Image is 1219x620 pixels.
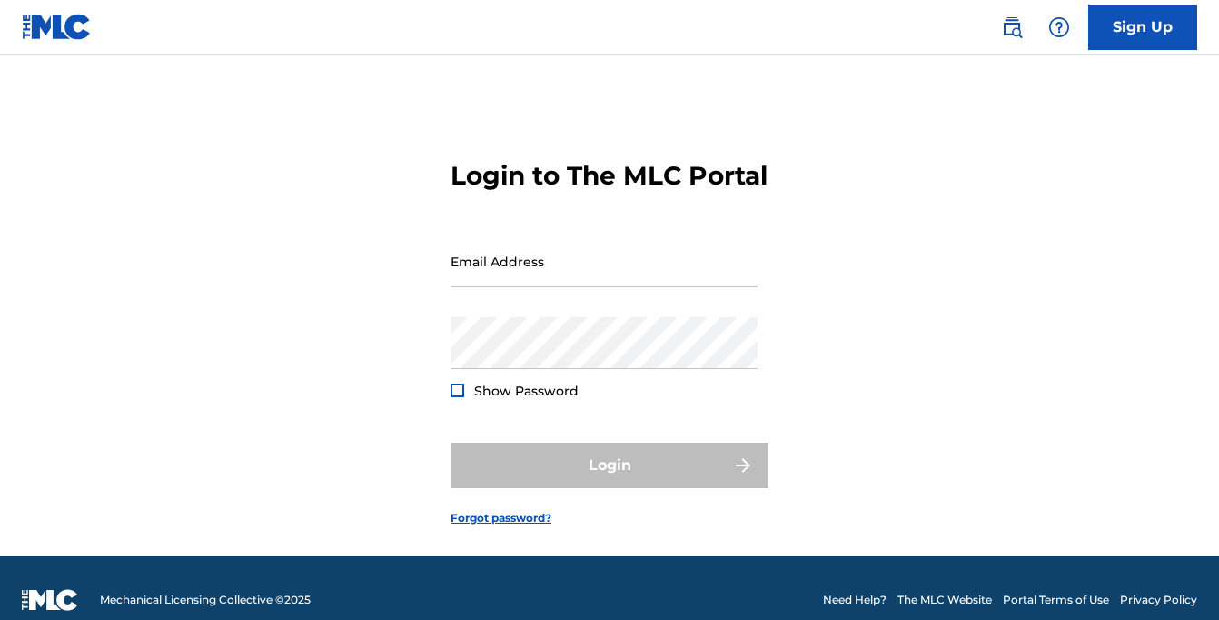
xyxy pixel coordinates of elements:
a: Need Help? [823,592,887,608]
img: logo [22,589,78,611]
a: Sign Up [1088,5,1197,50]
a: Public Search [994,9,1030,45]
a: Forgot password? [451,510,551,526]
div: Help [1041,9,1077,45]
h3: Login to The MLC Portal [451,160,768,192]
img: search [1001,16,1023,38]
iframe: Chat Widget [1128,533,1219,620]
a: Privacy Policy [1120,592,1197,608]
img: MLC Logo [22,14,92,40]
span: Mechanical Licensing Collective © 2025 [100,592,311,608]
img: help [1048,16,1070,38]
span: Show Password [474,383,579,399]
a: The MLC Website [897,592,992,608]
a: Portal Terms of Use [1003,592,1109,608]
